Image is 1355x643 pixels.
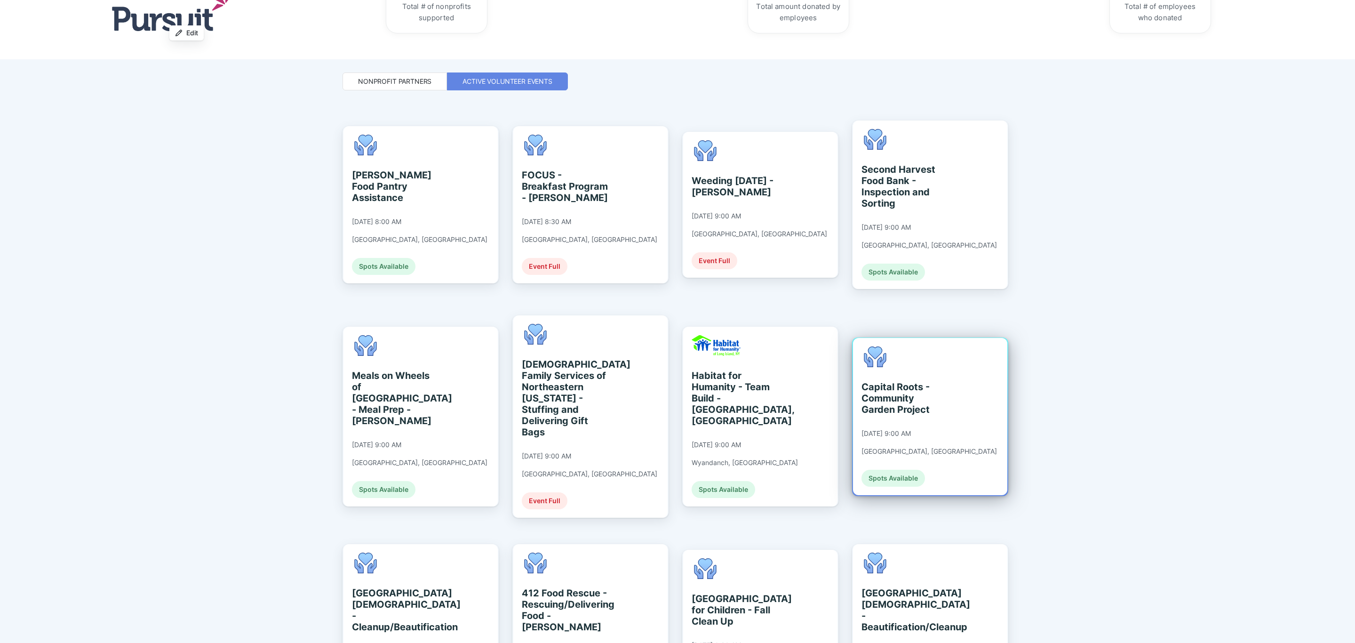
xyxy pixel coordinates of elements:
div: Event Full [522,492,567,509]
div: Spots Available [352,481,415,498]
div: [GEOGRAPHIC_DATA], [GEOGRAPHIC_DATA] [522,470,657,478]
div: [DATE] 9:00 AM [692,212,741,220]
div: Habitat for Humanity - Team Build - [GEOGRAPHIC_DATA], [GEOGRAPHIC_DATA] [692,370,778,426]
div: 412 Food Rescue - Rescuing/Delivering Food - [PERSON_NAME] [522,587,608,633]
div: [PERSON_NAME] Food Pantry Assistance [352,169,438,203]
span: Edit [186,28,198,38]
div: [DATE] 9:00 AM [692,441,741,449]
div: [DATE] 9:00 AM [861,429,911,438]
div: [DATE] 9:00 AM [522,452,571,460]
div: [GEOGRAPHIC_DATA], [GEOGRAPHIC_DATA] [861,447,997,456]
div: [DATE] 9:00 AM [352,441,401,449]
div: FOCUS - Breakfast Program - [PERSON_NAME] [522,169,608,203]
div: Spots Available [692,481,755,498]
div: Wyandanch, [GEOGRAPHIC_DATA] [692,458,798,467]
div: Total # of employees who donated [1117,1,1203,24]
div: Spots Available [861,264,925,281]
div: Second Harvest Food Bank - Inspection and Sorting [861,164,948,209]
div: [GEOGRAPHIC_DATA], [GEOGRAPHIC_DATA] [861,241,997,249]
div: [DATE] 8:30 AM [522,217,571,226]
div: Weeding [DATE] - [PERSON_NAME] [692,175,778,198]
div: [GEOGRAPHIC_DATA], [GEOGRAPHIC_DATA] [522,235,657,244]
div: Meals on Wheels of [GEOGRAPHIC_DATA] - Meal Prep - [PERSON_NAME] [352,370,438,426]
div: [GEOGRAPHIC_DATA][DEMOGRAPHIC_DATA] - Cleanup/Beautification [352,587,438,633]
div: Event Full [692,252,737,269]
div: [GEOGRAPHIC_DATA] for Children - Fall Clean Up [692,593,778,627]
div: [GEOGRAPHIC_DATA][DEMOGRAPHIC_DATA] - Beautification/Cleanup [861,587,948,633]
div: [GEOGRAPHIC_DATA], [GEOGRAPHIC_DATA] [692,230,827,238]
div: Event Full [522,258,567,275]
div: [GEOGRAPHIC_DATA], [GEOGRAPHIC_DATA] [352,458,487,467]
button: Edit [169,25,204,40]
div: Capital Roots - Community Garden Project [861,381,948,415]
div: [DATE] 8:00 AM [352,217,401,226]
div: Spots Available [352,258,415,275]
div: Spots Available [861,470,925,487]
div: Total amount donated by employees [756,1,841,24]
div: Nonprofit Partners [358,77,431,86]
div: Active Volunteer Events [462,77,552,86]
div: [DEMOGRAPHIC_DATA] Family Services of Northeastern [US_STATE] - Stuffing and Delivering Gift Bags [522,359,608,438]
div: [GEOGRAPHIC_DATA], [GEOGRAPHIC_DATA] [352,235,487,244]
div: Total # of nonprofits supported [394,1,479,24]
div: [DATE] 9:00 AM [861,223,911,232]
